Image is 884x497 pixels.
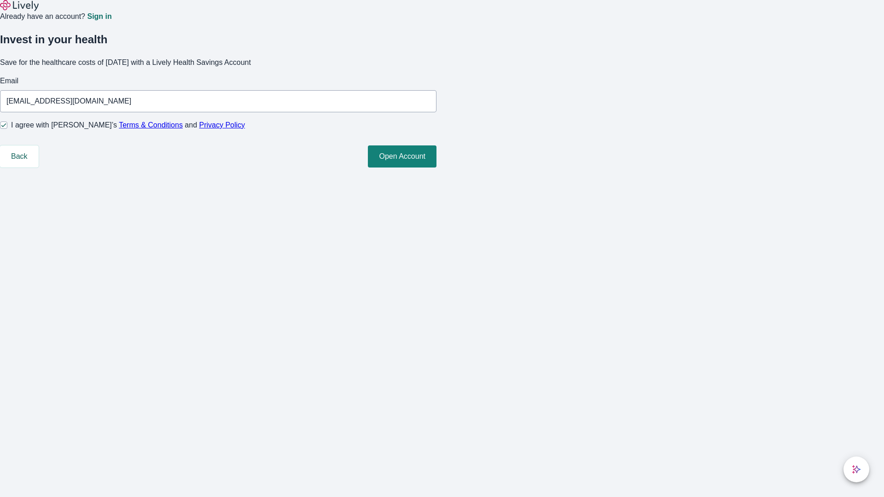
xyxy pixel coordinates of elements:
span: I agree with [PERSON_NAME]’s and [11,120,245,131]
a: Terms & Conditions [119,121,183,129]
a: Privacy Policy [199,121,245,129]
button: chat [843,457,869,482]
button: Open Account [368,145,436,168]
svg: Lively AI Assistant [852,465,861,474]
a: Sign in [87,13,111,20]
